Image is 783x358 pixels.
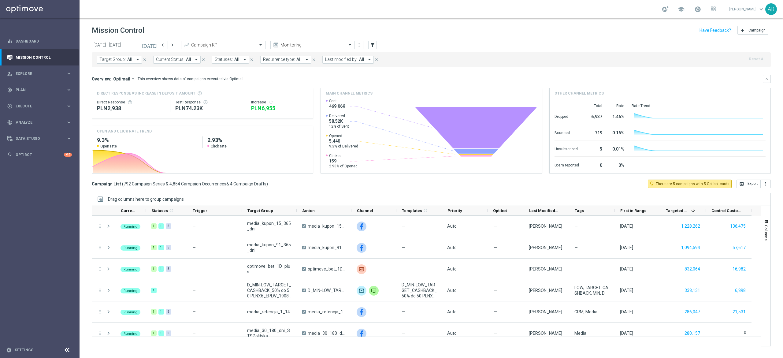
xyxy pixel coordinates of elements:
[447,288,457,293] span: Auto
[304,57,310,62] i: arrow_drop_down
[329,124,349,129] span: 12% of Sent
[329,158,358,164] span: 159
[322,56,374,64] button: Last modified by: All arrow_drop_down
[108,197,184,202] div: Row Groups
[115,216,751,237] div: Press SPACE to select this row.
[447,208,462,213] span: Priority
[193,208,207,213] span: Trigger
[97,288,103,293] button: more_vert
[678,6,685,13] span: school
[7,39,72,44] div: equalizer Dashboard
[121,266,140,272] colored-tag: Running
[92,237,115,259] div: Press SPACE to select this row.
[15,348,33,352] a: Settings
[7,39,13,44] i: equalizer
[7,136,66,141] div: Data Studio
[586,127,602,137] div: 719
[215,57,233,62] span: Statuses:
[370,42,375,48] i: filter_alt
[369,286,379,296] img: Private message
[357,243,366,253] img: Facebook Custom Audience
[159,41,168,49] button: arrow_back
[620,208,647,213] span: First in Range
[700,28,731,32] input: Have Feedback?
[121,208,135,213] span: Current Status
[158,309,164,315] div: 1
[402,245,405,250] span: —
[302,310,306,314] span: A
[302,224,306,228] span: A
[7,103,66,109] div: Execute
[529,223,562,229] div: Patryk Przybolewski
[329,144,358,149] span: 9.3% of Delivered
[226,181,229,186] span: &
[325,57,358,62] span: Last modified by:
[447,245,457,250] span: Auto
[97,245,103,250] button: more_vert
[251,105,308,112] div: PLN6,955
[7,120,66,125] div: Analyze
[575,208,584,213] span: Tags
[121,245,140,251] colored-tag: Running
[7,104,72,109] button: play_circle_outline Execute keyboard_arrow_right
[97,129,152,134] h4: OPEN AND CLICK RATE TREND
[357,286,366,296] div: Optimail
[124,181,226,187] span: 792 Campaign Series & 4,854 Campaign Occurrences
[184,42,190,48] i: trending_up
[166,309,171,315] div: 5
[16,137,66,140] span: Data Studio
[141,41,159,50] button: [DATE]
[7,120,72,125] button: track_changes Analyze keyboard_arrow_right
[194,57,199,62] i: arrow_drop_down
[620,245,633,250] div: 18 Aug 2025, Monday
[737,180,761,188] button: open_in_browser Export
[302,208,315,213] span: Action
[732,244,746,252] button: 57,617
[124,225,137,229] span: Running
[16,147,64,163] a: Optibot
[744,330,746,335] label: 0
[97,266,103,272] button: more_vert
[100,144,117,149] span: Open rate
[684,287,701,294] button: 338,131
[7,71,72,76] div: person_search Explore keyboard_arrow_right
[16,33,72,49] a: Dashboard
[97,56,142,64] button: Target Group: All arrow_drop_down
[620,266,633,272] div: 18 Aug 2025, Monday
[92,181,268,187] h3: Campaign List
[168,41,176,49] button: arrow_forward
[266,181,268,187] span: )
[555,144,579,153] div: Unsubscribed
[121,288,140,293] colored-tag: Running
[7,152,72,157] div: lightbulb Optibot +10
[684,265,701,273] button: 832,064
[16,49,72,65] a: Mission Control
[7,147,72,163] div: Optibot
[648,180,732,188] button: lightbulb_outline There are 5 campaigns with 5 Optibot cards
[494,245,497,250] span: —
[610,127,624,137] div: 0.16%
[422,207,428,214] span: Calculate column
[269,100,273,105] button: refresh
[97,309,103,315] button: more_vert
[302,246,306,249] span: A
[311,56,317,63] button: close
[151,266,157,272] div: 1
[529,288,562,293] div: Katarzyna Kamińska
[151,245,157,250] div: 1
[97,330,103,336] i: more_vert
[192,288,196,293] span: —
[66,136,72,141] i: keyboard_arrow_right
[168,207,174,214] span: Calculate column
[7,49,72,65] div: Mission Control
[312,58,316,62] i: close
[586,160,602,170] div: 0
[97,223,103,229] i: more_vert
[138,76,243,82] div: This overview shows data of campaigns executed via Optimail
[574,285,610,296] span: LOW, TARGET, CASHBACK, MIN, D
[115,259,751,280] div: Press SPACE to select this row.
[127,57,132,62] span: All
[211,144,227,149] span: Click rate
